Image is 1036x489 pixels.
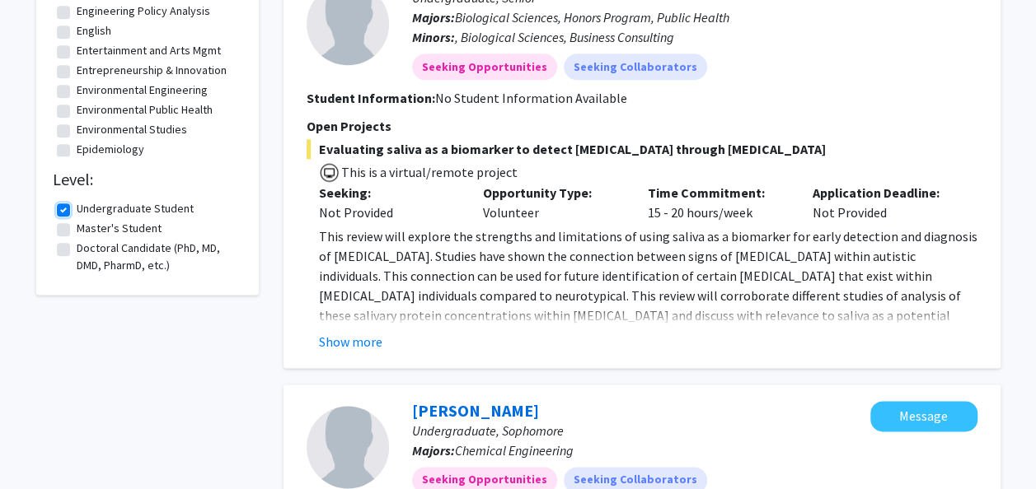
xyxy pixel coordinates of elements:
label: Entertainment and Arts Mgmt [77,42,221,59]
b: Majors: [412,9,455,26]
label: Environmental Public Health [77,101,213,119]
span: Biological Sciences, Honors Program, Public Health [455,9,729,26]
div: Not Provided [319,203,459,222]
p: Application Deadline: [813,183,953,203]
label: Engineering Policy Analysis [77,2,210,20]
label: English [77,22,111,40]
iframe: Chat [12,415,70,477]
label: Epidemiology [77,141,144,158]
button: Message Tolu Omojola [870,401,977,431]
b: Student Information: [307,90,435,106]
label: Master's Student [77,220,162,237]
label: Environmental Studies [77,121,187,138]
span: Open Projects [307,118,391,134]
button: Show more [319,332,382,352]
p: Opportunity Type: [483,183,623,203]
p: Seeking: [319,183,459,203]
label: Doctoral Candidate (PhD, MD, DMD, PharmD, etc.) [77,240,238,274]
span: , Biological Sciences, Business Consulting [455,29,674,45]
span: No Student Information Available [435,90,627,106]
mat-chip: Seeking Opportunities [412,54,557,80]
b: Majors: [412,442,455,459]
span: Chemical Engineering [455,442,574,459]
span: This is a virtual/remote project [340,164,518,180]
b: Minors: [412,29,455,45]
label: Environmental Engineering [77,81,208,99]
label: Undergraduate Student [77,200,194,217]
div: Volunteer [471,183,635,222]
label: Entrepreneurship & Innovation [77,62,227,79]
h2: Level: [53,170,242,189]
mat-chip: Seeking Collaborators [564,54,707,80]
div: 15 - 20 hours/week [635,183,800,222]
p: Time Commitment: [648,183,788,203]
span: This review will explore the strengths and limitations of using saliva as a biomarker for early d... [319,228,977,403]
span: Evaluating saliva as a biomarker to detect [MEDICAL_DATA] through [MEDICAL_DATA] [307,139,977,159]
span: Undergraduate, Sophomore [412,422,564,439]
div: Not Provided [800,183,965,222]
a: [PERSON_NAME] [412,400,539,421]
